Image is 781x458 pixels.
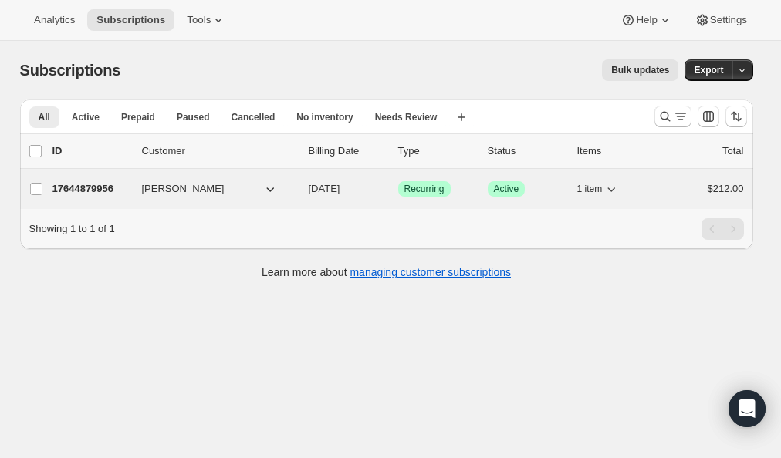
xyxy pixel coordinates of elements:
span: Cancelled [232,111,276,123]
p: Status [488,143,565,159]
span: Active [494,183,519,195]
span: Settings [710,14,747,26]
button: 1 item [577,178,620,200]
span: Subscriptions [20,62,121,79]
span: Tools [187,14,211,26]
button: Customize table column order and visibility [698,106,719,127]
span: Bulk updates [611,64,669,76]
button: Subscriptions [87,9,174,31]
span: 1 item [577,183,603,195]
p: Learn more about [262,264,511,280]
span: Export [694,64,723,76]
button: Tools [177,9,235,31]
div: Open Intercom Messenger [729,390,766,427]
div: 17644879956[PERSON_NAME][DATE]SuccessRecurringSuccessActive1 item$212.00 [52,178,744,200]
button: Search and filter results [654,106,691,127]
span: Paused [177,111,210,123]
span: [PERSON_NAME] [142,181,225,197]
button: Analytics [25,9,84,31]
button: Help [611,9,681,31]
span: All [39,111,50,123]
div: Items [577,143,654,159]
span: Recurring [404,183,445,195]
div: Type [398,143,475,159]
span: Active [72,111,100,123]
button: Sort the results [725,106,747,127]
p: Billing Date [309,143,386,159]
span: Help [636,14,657,26]
button: Settings [685,9,756,31]
button: Export [685,59,732,81]
span: Prepaid [121,111,155,123]
p: ID [52,143,130,159]
span: Subscriptions [96,14,165,26]
p: Customer [142,143,296,159]
span: $212.00 [708,183,744,194]
p: Total [722,143,743,159]
span: Needs Review [375,111,438,123]
span: [DATE] [309,183,340,194]
nav: Pagination [702,218,744,240]
span: Analytics [34,14,75,26]
a: managing customer subscriptions [350,266,511,278]
button: [PERSON_NAME] [133,177,287,201]
div: IDCustomerBilling DateTypeStatusItemsTotal [52,143,744,159]
p: 17644879956 [52,181,130,197]
span: No inventory [296,111,353,123]
button: Create new view [449,106,474,128]
p: Showing 1 to 1 of 1 [29,221,115,237]
button: Bulk updates [602,59,678,81]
